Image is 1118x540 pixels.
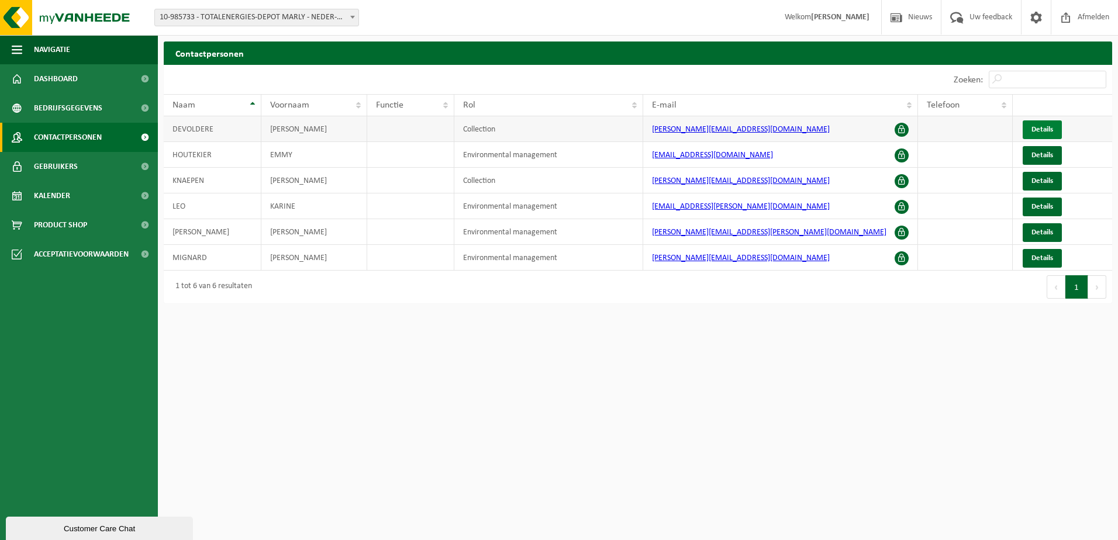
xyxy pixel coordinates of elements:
span: Details [1031,126,1053,133]
td: [PERSON_NAME] [261,116,368,142]
td: EMMY [261,142,368,168]
strong: [PERSON_NAME] [811,13,869,22]
span: Details [1031,203,1053,210]
a: [PERSON_NAME][EMAIL_ADDRESS][PERSON_NAME][DOMAIN_NAME] [652,228,886,237]
td: Environmental management [454,245,643,271]
a: Details [1023,223,1062,242]
td: HOUTEKIER [164,142,261,168]
span: Kalender [34,181,70,210]
span: E-mail [652,101,677,110]
td: Collection [454,116,643,142]
span: Product Shop [34,210,87,240]
span: Details [1031,177,1053,185]
span: Navigatie [34,35,70,64]
span: Gebruikers [34,152,78,181]
span: 10-985733 - TOTALENERGIES-DEPOT MARLY - NEDER-OVER-HEEMBEEK [155,9,358,26]
span: Telefoon [927,101,960,110]
button: Previous [1047,275,1065,299]
td: [PERSON_NAME] [261,245,368,271]
span: Functie [376,101,403,110]
td: Environmental management [454,142,643,168]
span: Contactpersonen [34,123,102,152]
a: [PERSON_NAME][EMAIL_ADDRESS][DOMAIN_NAME] [652,254,830,262]
span: Naam [172,101,195,110]
iframe: chat widget [6,514,195,540]
span: Details [1031,151,1053,159]
h2: Contactpersonen [164,41,1112,64]
label: Zoeken: [954,75,983,85]
button: 1 [1065,275,1088,299]
td: [PERSON_NAME] [261,168,368,193]
span: 10-985733 - TOTALENERGIES-DEPOT MARLY - NEDER-OVER-HEEMBEEK [154,9,359,26]
td: LEO [164,193,261,219]
span: Acceptatievoorwaarden [34,240,129,269]
a: [EMAIL_ADDRESS][PERSON_NAME][DOMAIN_NAME] [652,202,830,211]
a: Details [1023,172,1062,191]
td: KARINE [261,193,368,219]
td: Environmental management [454,193,643,219]
a: Details [1023,146,1062,165]
a: [PERSON_NAME][EMAIL_ADDRESS][DOMAIN_NAME] [652,125,830,134]
td: [PERSON_NAME] [261,219,368,245]
a: Details [1023,198,1062,216]
td: Collection [454,168,643,193]
span: Voornaam [270,101,309,110]
td: DEVOLDERE [164,116,261,142]
td: Environmental management [454,219,643,245]
span: Bedrijfsgegevens [34,94,102,123]
button: Next [1088,275,1106,299]
a: Details [1023,120,1062,139]
span: Details [1031,254,1053,262]
a: [PERSON_NAME][EMAIL_ADDRESS][DOMAIN_NAME] [652,176,830,185]
td: [PERSON_NAME] [164,219,261,245]
td: MIGNARD [164,245,261,271]
span: Details [1031,229,1053,236]
span: Dashboard [34,64,78,94]
a: Details [1023,249,1062,268]
td: KNAEPEN [164,168,261,193]
div: 1 tot 6 van 6 resultaten [170,276,252,297]
span: Rol [463,101,475,110]
a: [EMAIL_ADDRESS][DOMAIN_NAME] [652,151,773,160]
